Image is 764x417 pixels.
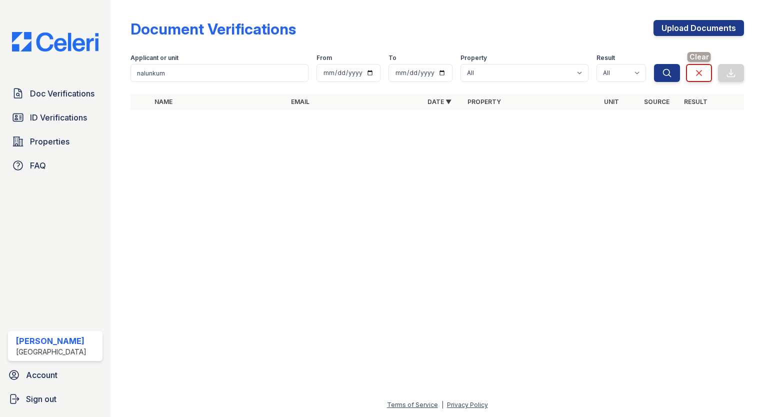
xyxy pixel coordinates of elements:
[30,159,46,171] span: FAQ
[4,389,106,409] a: Sign out
[686,64,712,82] a: Clear
[130,64,308,82] input: Search by name, email, or unit number
[316,54,332,62] label: From
[596,54,615,62] label: Result
[26,393,56,405] span: Sign out
[604,98,619,105] a: Unit
[447,401,488,408] a: Privacy Policy
[30,87,94,99] span: Doc Verifications
[684,98,707,105] a: Result
[8,107,102,127] a: ID Verifications
[4,32,106,51] img: CE_Logo_Blue-a8612792a0a2168367f1c8372b55b34899dd931a85d93a1a3d3e32e68fde9ad4.png
[460,54,487,62] label: Property
[388,54,396,62] label: To
[8,83,102,103] a: Doc Verifications
[644,98,669,105] a: Source
[130,54,178,62] label: Applicant or unit
[4,365,106,385] a: Account
[441,401,443,408] div: |
[8,155,102,175] a: FAQ
[16,335,86,347] div: [PERSON_NAME]
[26,369,57,381] span: Account
[687,52,711,62] span: Clear
[427,98,451,105] a: Date ▼
[154,98,172,105] a: Name
[291,98,309,105] a: Email
[8,131,102,151] a: Properties
[467,98,501,105] a: Property
[130,20,296,38] div: Document Verifications
[30,111,87,123] span: ID Verifications
[387,401,438,408] a: Terms of Service
[16,347,86,357] div: [GEOGRAPHIC_DATA]
[30,135,69,147] span: Properties
[653,20,744,36] a: Upload Documents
